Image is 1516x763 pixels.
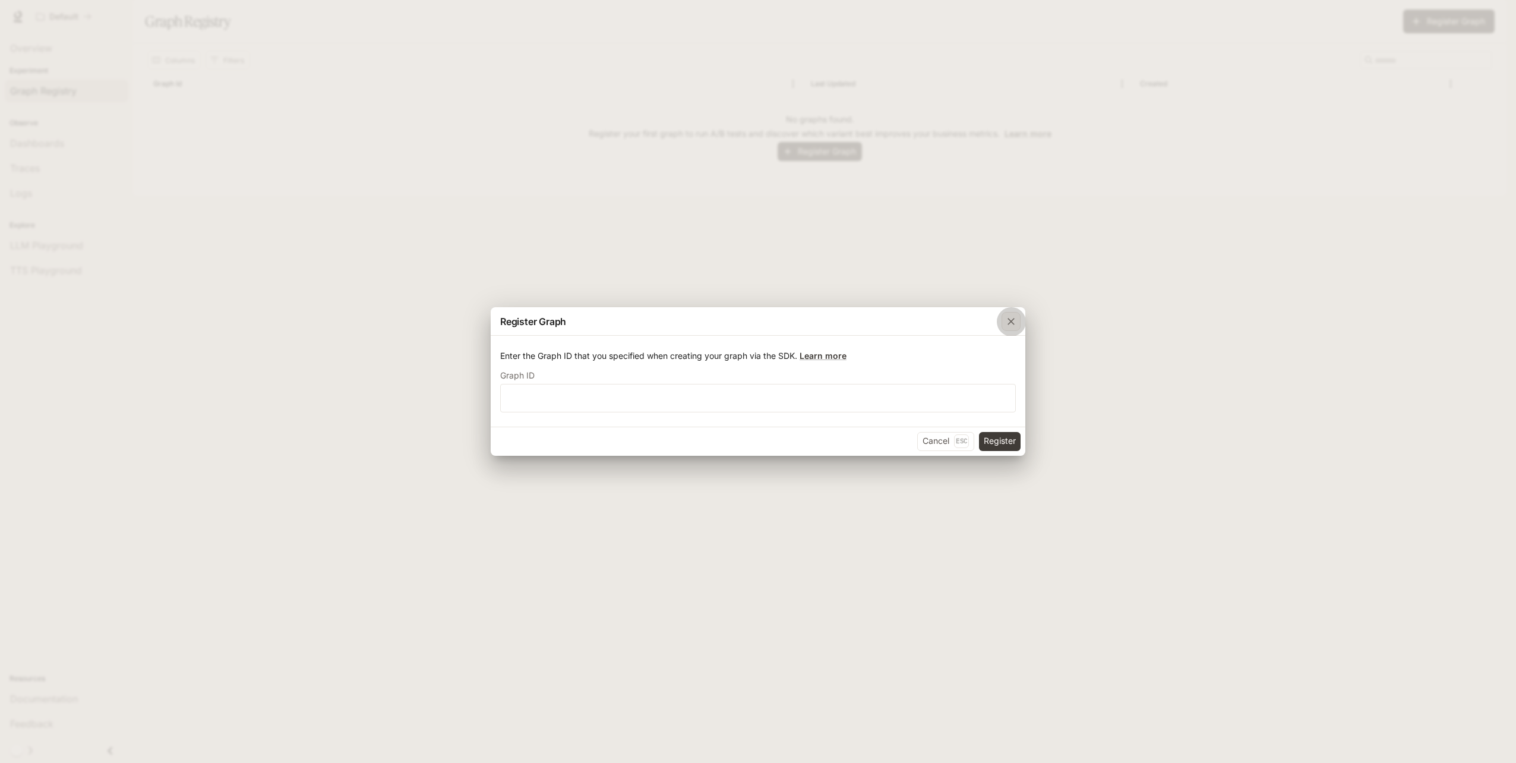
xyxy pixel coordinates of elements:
a: Learn more [800,351,847,361]
p: Esc [954,434,969,447]
p: Register Graph [500,314,566,329]
p: Enter the Graph ID that you specified when creating your graph via the SDK. [500,350,1016,362]
button: CancelEsc [917,432,974,451]
p: Graph ID [500,371,535,380]
button: Register [979,432,1021,451]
